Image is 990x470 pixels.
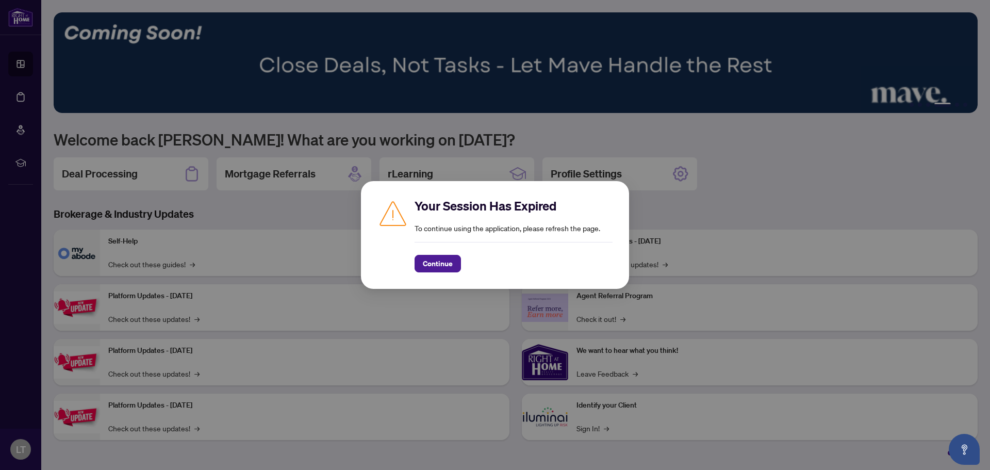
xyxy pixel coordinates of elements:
[377,198,408,229] img: Caution icon
[423,255,453,272] span: Continue
[415,255,461,272] button: Continue
[415,198,613,214] h2: Your Session Has Expired
[949,434,980,465] button: Open asap
[415,198,613,272] div: To continue using the application, please refresh the page.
